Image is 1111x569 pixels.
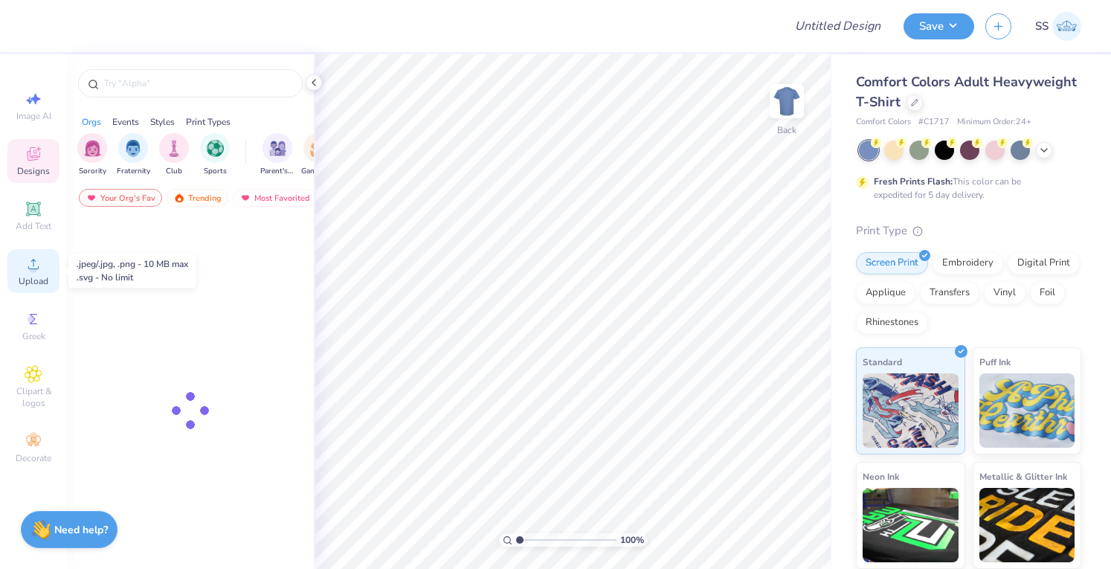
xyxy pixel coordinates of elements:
[1052,12,1081,41] img: Siddhant Singh
[54,523,108,537] strong: Need help?
[783,11,892,41] input: Untitled Design
[159,133,189,177] button: filter button
[918,116,950,129] span: # C1717
[1008,252,1080,274] div: Digital Print
[979,354,1011,370] span: Puff Ink
[84,140,101,157] img: Sorority Image
[16,220,51,232] span: Add Text
[874,176,953,187] strong: Fresh Prints Flash:
[16,110,51,122] span: Image AI
[620,533,644,547] span: 100 %
[856,73,1077,111] span: Comfort Colors Adult Heavyweight T-Shirt
[19,275,48,287] span: Upload
[159,133,189,177] div: filter for Club
[301,133,335,177] button: filter button
[863,488,959,562] img: Neon Ink
[984,282,1025,304] div: Vinyl
[920,282,979,304] div: Transfers
[310,140,327,157] img: Game Day Image
[904,13,974,39] button: Save
[260,166,294,177] span: Parent's Weekend
[166,140,182,157] img: Club Image
[7,385,59,409] span: Clipart & logos
[150,115,175,129] div: Styles
[856,116,911,129] span: Comfort Colors
[856,282,915,304] div: Applique
[82,115,101,129] div: Orgs
[16,452,51,464] span: Decorate
[200,133,230,177] div: filter for Sports
[863,354,902,370] span: Standard
[103,76,293,91] input: Try "Alpha"
[22,330,45,342] span: Greek
[79,166,106,177] span: Sorority
[1030,282,1065,304] div: Foil
[173,193,185,203] img: trending.gif
[933,252,1003,274] div: Embroidery
[301,166,335,177] span: Game Day
[856,222,1081,240] div: Print Type
[86,193,97,203] img: most_fav.gif
[979,488,1075,562] img: Metallic & Glitter Ink
[260,133,294,177] button: filter button
[167,189,228,207] div: Trending
[777,123,796,137] div: Back
[239,193,251,203] img: most_fav.gif
[856,312,928,334] div: Rhinestones
[863,469,899,484] span: Neon Ink
[269,140,286,157] img: Parent's Weekend Image
[77,271,188,284] div: .svg - No limit
[1035,18,1049,35] span: SS
[117,166,150,177] span: Fraternity
[772,86,802,116] img: Back
[117,133,150,177] button: filter button
[874,175,1057,202] div: This color can be expedited for 5 day delivery.
[17,165,50,177] span: Designs
[77,133,107,177] button: filter button
[125,140,141,157] img: Fraternity Image
[117,133,150,177] div: filter for Fraternity
[863,373,959,448] img: Standard
[200,133,230,177] button: filter button
[979,469,1067,484] span: Metallic & Glitter Ink
[301,133,335,177] div: filter for Game Day
[186,115,231,129] div: Print Types
[112,115,139,129] div: Events
[856,252,928,274] div: Screen Print
[166,166,182,177] span: Club
[77,133,107,177] div: filter for Sorority
[204,166,227,177] span: Sports
[207,140,224,157] img: Sports Image
[79,189,162,207] div: Your Org's Fav
[233,189,317,207] div: Most Favorited
[1035,12,1081,41] a: SS
[979,373,1075,448] img: Puff Ink
[260,133,294,177] div: filter for Parent's Weekend
[957,116,1031,129] span: Minimum Order: 24 +
[77,257,188,271] div: .jpeg/.jpg, .png - 10 MB max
